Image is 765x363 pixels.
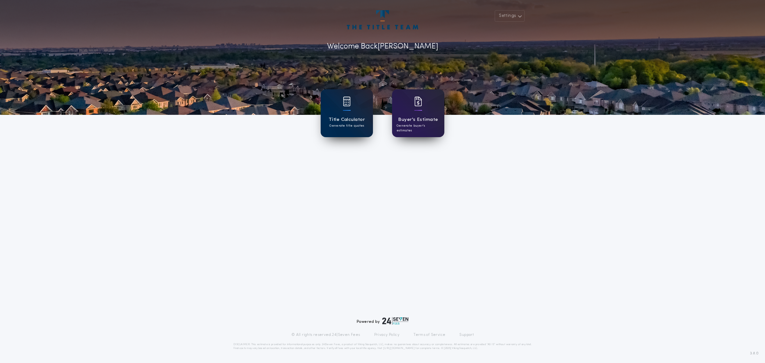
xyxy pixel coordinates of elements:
span: 3.8.0 [750,351,759,356]
a: card iconBuyer's EstimateGenerate buyer's estimates [392,89,444,137]
a: card iconTitle CalculatorGenerate title quotes [321,89,373,137]
button: Settings [495,10,525,22]
img: account-logo [347,10,418,29]
h1: Buyer's Estimate [398,116,438,123]
p: Generate buyer's estimates [397,123,440,133]
img: card icon [343,97,351,106]
p: DISCLAIMER: This estimate is provided for informational purposes only. 24|Seven Fees, a product o... [233,343,532,350]
a: Privacy Policy [374,332,400,337]
p: © All rights reserved. 24|Seven Fees [291,332,360,337]
a: Terms of Service [413,332,445,337]
a: [URL][DOMAIN_NAME] [383,347,415,350]
p: Generate title quotes [329,123,364,128]
img: logo [382,317,408,325]
p: Welcome Back [PERSON_NAME] [327,41,438,52]
h1: Title Calculator [329,116,365,123]
img: card icon [414,97,422,106]
div: Powered by [357,317,408,325]
a: Support [459,332,474,337]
